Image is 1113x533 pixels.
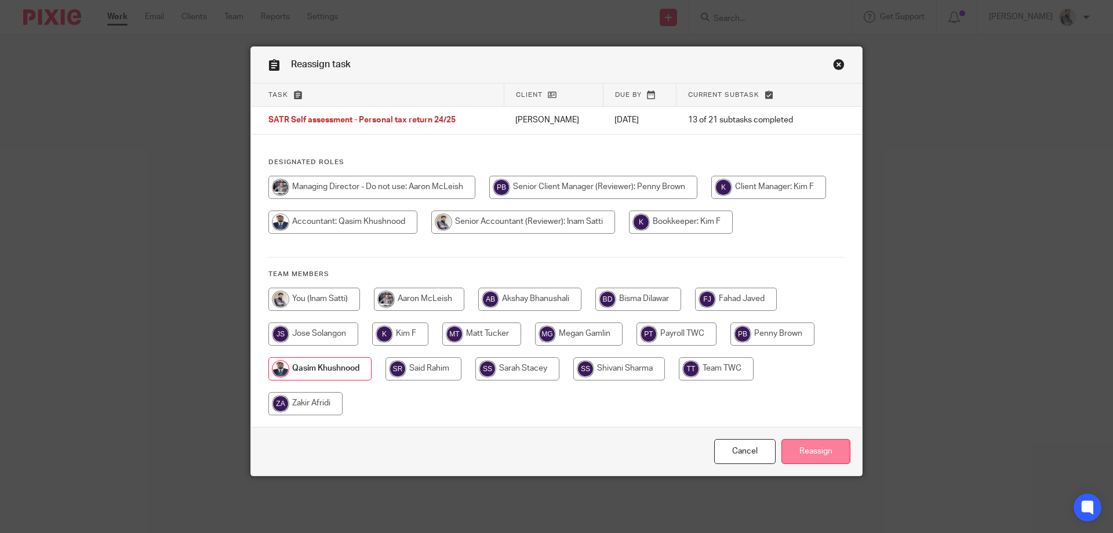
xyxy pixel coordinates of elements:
input: Reassign [781,439,850,464]
span: Client [516,92,543,98]
p: [PERSON_NAME] [515,114,591,126]
p: [DATE] [614,114,664,126]
h4: Team members [268,270,845,279]
span: Reassign task [291,60,351,69]
td: 13 of 21 subtasks completed [676,107,823,135]
a: Close this dialog window [833,59,845,74]
span: Task [268,92,288,98]
h4: Designated Roles [268,158,845,167]
span: Current subtask [688,92,759,98]
span: SATR Self assessment - Personal tax return 24/25 [268,117,456,125]
a: Close this dialog window [714,439,776,464]
span: Due by [615,92,642,98]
